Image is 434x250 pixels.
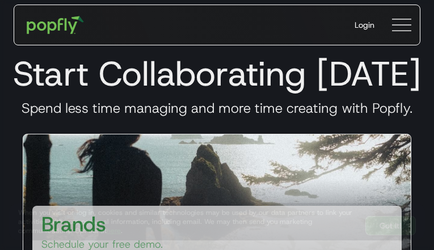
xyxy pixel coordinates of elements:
h1: Start Collaborating [DATE] [9,53,425,94]
a: here [107,226,121,235]
a: home [19,8,92,42]
div: Login [355,19,374,31]
h3: Spend less time managing and more time creating with Popfly. [9,100,425,117]
a: Login [345,10,384,40]
a: Got It! [365,216,416,235]
div: When you visit or log in, cookies and similar technologies may be used by our data partners to li... [18,208,356,235]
